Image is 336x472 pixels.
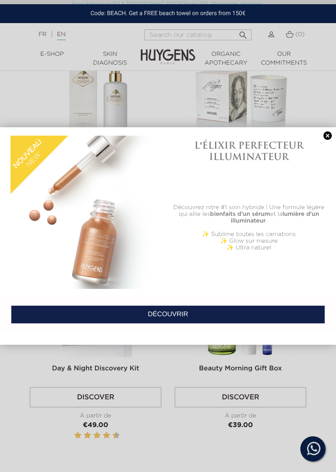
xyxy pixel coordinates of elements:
p: ✨ Glow sur mesure [172,238,325,244]
a: DÉCOUVRIR [11,305,325,324]
h1: L'ÉLIXIR PERFECTEUR ILLUMINATEUR [172,140,325,162]
b: lumière d'un illuminateur [231,211,319,224]
p: ✨ Sublime toutes les carnations [172,231,325,238]
p: Découvrez nitre #1 soin hybride ! Une formule légère qui allie les et la . [172,204,325,224]
b: bienfaits d'un sérum [210,211,270,217]
p: ✨ Ultra naturel [172,244,325,251]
